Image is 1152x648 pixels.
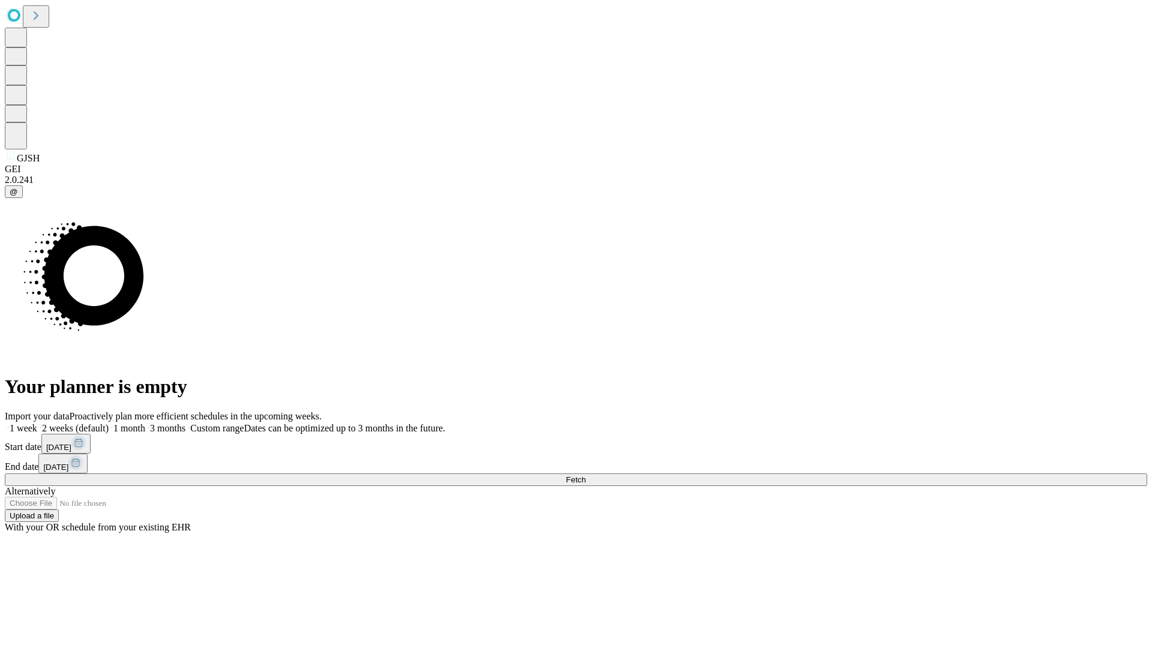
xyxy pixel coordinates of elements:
div: End date [5,454,1147,473]
span: 1 month [113,423,145,433]
span: 3 months [150,423,185,433]
span: Alternatively [5,486,55,496]
h1: Your planner is empty [5,376,1147,398]
span: 2 weeks (default) [42,423,109,433]
button: [DATE] [38,454,88,473]
span: 1 week [10,423,37,433]
span: [DATE] [46,443,71,452]
span: GJSH [17,153,40,163]
span: Fetch [566,475,586,484]
div: Start date [5,434,1147,454]
span: With your OR schedule from your existing EHR [5,522,191,532]
div: 2.0.241 [5,175,1147,185]
button: Upload a file [5,509,59,522]
span: Proactively plan more efficient schedules in the upcoming weeks. [70,411,322,421]
button: [DATE] [41,434,91,454]
span: Custom range [190,423,244,433]
span: Dates can be optimized up to 3 months in the future. [244,423,445,433]
div: GEI [5,164,1147,175]
span: Import your data [5,411,70,421]
button: Fetch [5,473,1147,486]
span: @ [10,187,18,196]
button: @ [5,185,23,198]
span: [DATE] [43,463,68,472]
